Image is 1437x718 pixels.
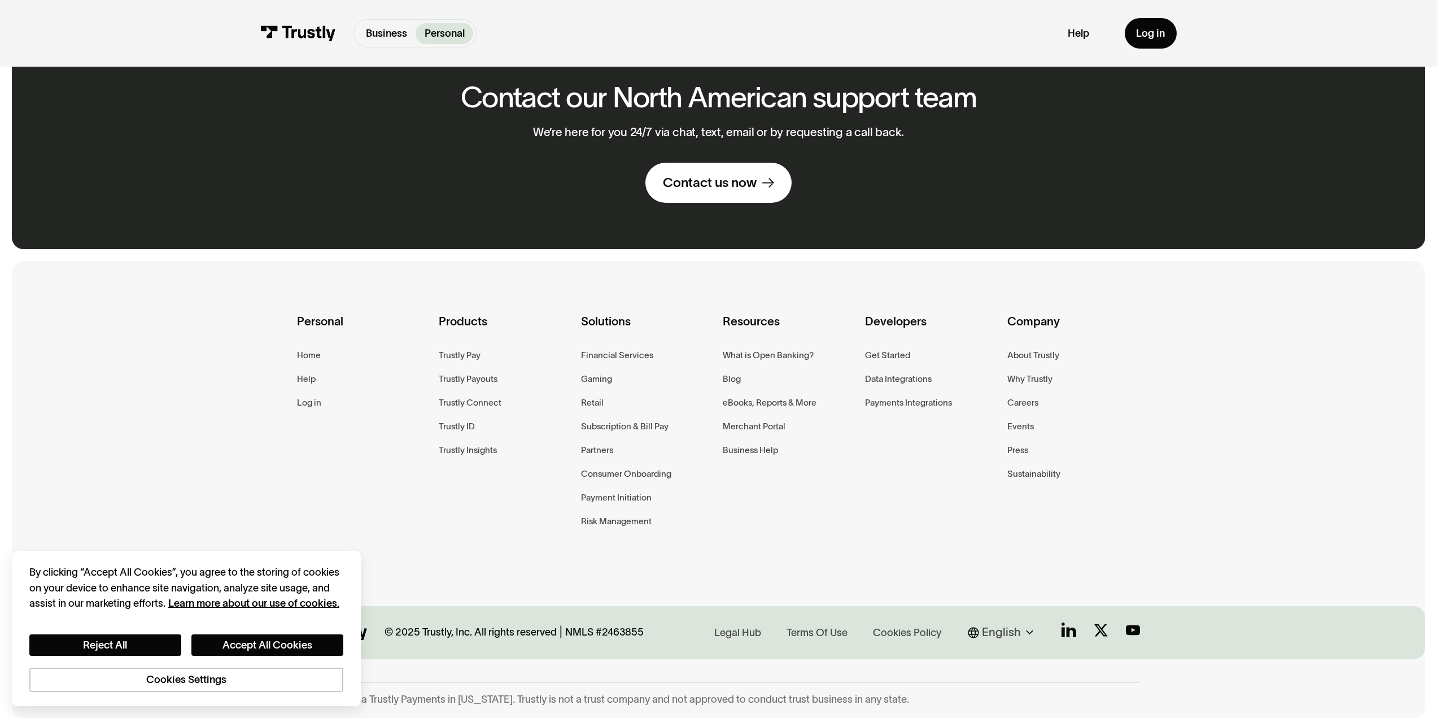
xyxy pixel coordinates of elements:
[581,395,604,410] a: Retail
[439,419,475,434] a: Trustly ID
[723,419,785,434] a: Merchant Portal
[723,348,814,363] a: What is Open Banking?
[29,565,343,611] div: By clicking “Accept All Cookies”, you agree to the storing of cookies on your device to enhance s...
[1136,27,1165,40] div: Log in
[663,174,757,191] div: Contact us now
[710,624,765,642] a: Legal Hub
[439,395,501,410] a: Trustly Connect
[297,348,321,363] a: Home
[581,312,714,348] div: Solutions
[581,443,613,458] a: Partners
[29,565,343,691] div: Privacy
[873,626,941,641] div: Cookies Policy
[1007,419,1034,434] a: Events
[560,624,562,641] div: |
[439,312,572,348] div: Products
[297,395,321,410] a: Log in
[865,312,998,348] div: Developers
[297,312,430,348] div: Personal
[869,624,945,642] a: Cookies Policy
[723,395,816,410] a: eBooks, Reports & More
[1125,18,1177,49] a: Log in
[29,668,343,692] button: Cookies Settings
[366,26,407,41] p: Business
[787,626,848,641] div: Terms Of Use
[565,626,644,639] div: NMLS #2463855
[1007,443,1028,458] a: Press
[439,348,481,363] a: Trustly Pay
[581,514,652,529] a: Risk Management
[29,634,181,656] button: Reject All
[297,372,316,386] a: Help
[385,626,557,639] div: © 2025 Trustly, Inc. All rights reserved
[260,25,336,41] img: Trustly Logo
[982,624,1021,641] div: English
[191,634,343,656] button: Accept All Cookies
[723,312,856,348] div: Resources
[968,624,1038,641] div: English
[533,125,905,140] p: We’re here for you 24/7 via chat, text, email or by requesting a call back.
[425,26,465,41] p: Personal
[168,598,339,609] a: More information about your privacy, opens in a new tab
[865,372,932,386] a: Data Integrations
[581,372,612,386] a: Gaming
[357,23,416,44] a: Business
[723,443,778,458] a: Business Help
[645,163,792,203] a: Contact us now
[581,490,652,505] a: Payment Initiation
[12,551,361,707] div: Cookie banner
[1007,395,1038,410] a: Careers
[1007,372,1052,386] a: Why Trustly
[1007,312,1141,348] div: Company
[461,81,977,114] h2: Contact our North American support team
[723,372,741,386] a: Blog
[581,348,653,363] a: Financial Services
[439,443,497,458] a: Trustly Insights
[714,626,761,641] div: Legal Hub
[439,372,497,386] a: Trustly Payouts
[1068,27,1089,40] a: Help
[783,624,851,642] a: Terms Of Use
[581,419,669,434] a: Subscription & Bill Pay
[865,395,952,410] a: Payments Integrations
[416,23,473,44] a: Personal
[297,693,1141,706] div: Trustly, Inc. dba Trustly Payments in [US_STATE]. Trustly is not a trust company and not approved...
[865,348,910,363] a: Get Started
[581,467,671,481] a: Consumer Onboarding
[1007,467,1060,481] a: Sustainability
[1007,348,1059,363] a: About Trustly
